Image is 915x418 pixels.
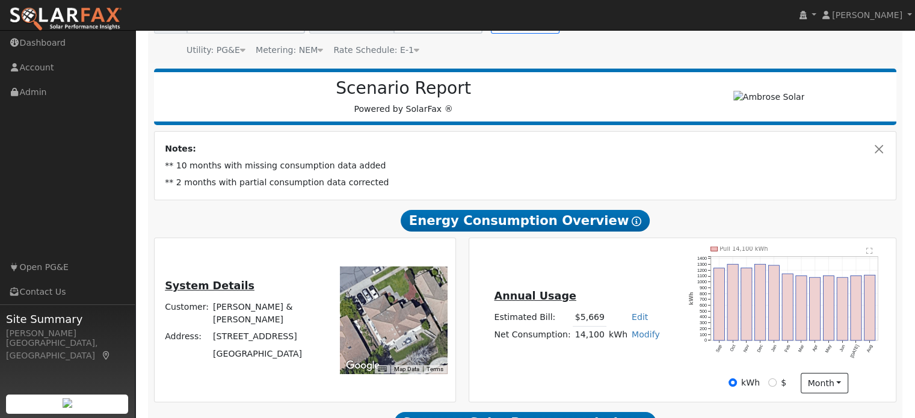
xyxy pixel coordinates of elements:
button: Map Data [394,365,419,373]
a: Edit [632,312,648,322]
text: 1400 [697,256,707,261]
rect: onclick="" [810,277,821,340]
u: Annual Usage [494,290,576,302]
rect: onclick="" [824,275,834,340]
img: Google [343,358,383,373]
text: Apr [812,343,819,352]
td: [GEOGRAPHIC_DATA] [211,345,324,362]
rect: onclick="" [865,275,876,340]
text: May [825,343,833,354]
div: [PERSON_NAME] [6,327,129,340]
span: Energy Consumption Overview [401,210,650,232]
text: Mar [798,343,806,353]
text: Nov [742,343,751,353]
text: [DATE] [850,344,861,359]
td: Net Consumption: [492,326,573,343]
text:  [867,247,873,254]
text: 900 [700,285,707,290]
input: $ [768,378,777,387]
a: Open this area in Google Maps (opens a new window) [343,358,383,373]
td: Customer: [163,299,211,328]
text: 500 [700,309,707,314]
input: kWh [729,378,737,387]
text: 1100 [697,273,707,278]
button: month [801,373,848,393]
rect: onclick="" [783,274,793,340]
h2: Scenario Report [166,78,641,99]
img: retrieve [63,398,72,408]
td: Estimated Bill: [492,309,573,327]
div: Utility: PG&E [186,44,245,57]
label: kWh [741,377,760,389]
text: 1300 [697,262,707,267]
rect: onclick="" [796,275,807,340]
rect: onclick="" [727,264,738,340]
rect: onclick="" [837,277,848,340]
span: Site Summary [6,311,129,327]
text: 800 [700,290,707,296]
strong: Notes: [165,144,196,153]
td: ** 10 months with missing consumption data added [163,158,888,174]
text: Jun [839,344,846,353]
text: 400 [700,314,707,319]
div: Metering: NEM [256,44,323,57]
text: Aug [866,344,875,354]
td: $5,669 [573,309,606,327]
label: $ [781,377,786,389]
img: SolarFax [9,7,122,32]
td: ** 2 months with partial consumption data corrected [163,174,888,191]
text: 700 [700,297,707,302]
rect: onclick="" [713,268,724,340]
text: Sep [715,344,723,354]
button: Close [873,143,886,155]
text: Dec [756,343,765,353]
div: [GEOGRAPHIC_DATA], [GEOGRAPHIC_DATA] [6,337,129,362]
a: Modify [632,330,660,339]
td: [PERSON_NAME] & [PERSON_NAME] [211,299,324,328]
text: kWh [689,292,695,305]
span: [PERSON_NAME] [832,10,902,20]
text: 100 [700,332,707,337]
text: 300 [700,320,707,325]
rect: onclick="" [741,268,752,340]
td: 14,100 [573,326,606,343]
text: 200 [700,326,707,331]
rect: onclick="" [755,264,766,340]
span: Alias: HE1 [333,45,419,55]
a: Map [101,351,112,360]
text: 1200 [697,267,707,272]
td: [STREET_ADDRESS] [211,328,324,345]
td: kWh [606,326,629,343]
text: Feb [784,344,792,353]
button: Keyboard shortcuts [378,365,386,373]
a: Terms (opens in new tab) [427,366,443,372]
text: Pull 14,100 kWh [720,245,769,252]
rect: onclick="" [769,265,780,340]
u: System Details [165,280,254,292]
text: Oct [729,344,737,352]
td: Address: [163,328,211,345]
i: Show Help [632,217,641,226]
div: Powered by SolarFax ® [160,78,647,115]
text: 0 [704,337,707,343]
text: 600 [700,303,707,308]
text: 1000 [697,279,707,284]
img: Ambrose Solar [733,91,805,103]
text: Jan [770,344,778,353]
rect: onclick="" [851,275,862,340]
